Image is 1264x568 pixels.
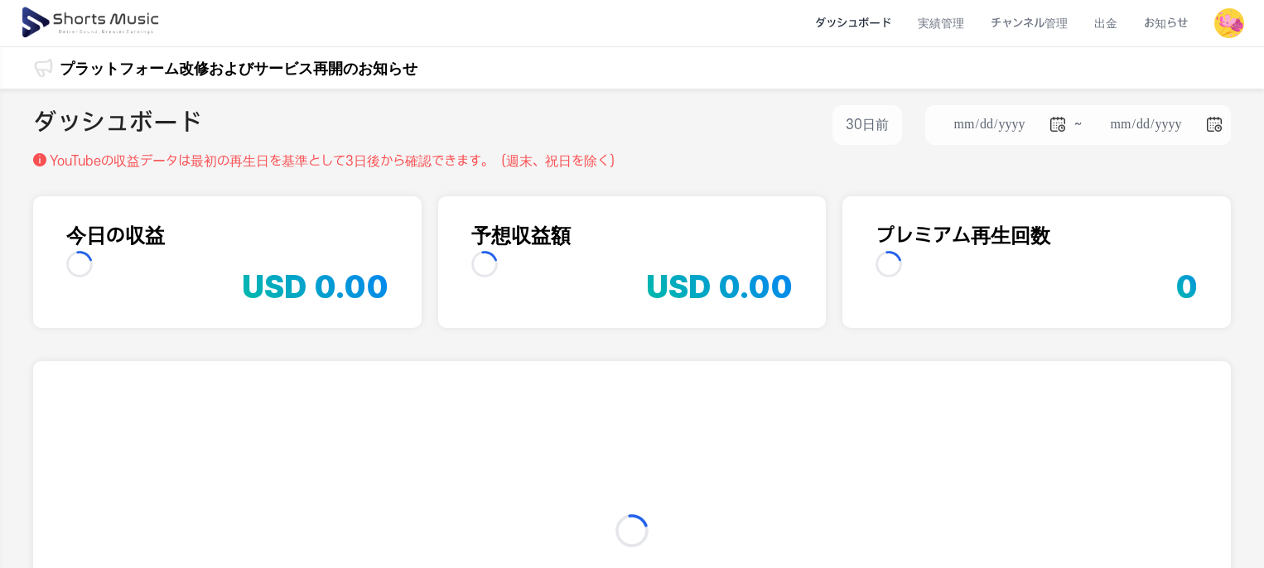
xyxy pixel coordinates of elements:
span: USD 0.00 [242,268,388,306]
a: プラットフォーム改修およびサービス再開のお知らせ [60,57,417,79]
dt: 予想収益額 [471,221,794,251]
a: ダッシュボード [802,2,905,46]
button: 30日前 [832,105,902,145]
a: 出金 [1081,2,1131,46]
img: 알림 아이콘 [33,58,53,78]
dt: 今日の収益 [66,221,388,251]
dt: プレミアム再生回数 [876,221,1198,251]
p: YouTubeの収益データは最初の再生日を基準とし て3日後から確認できます。（週末、祝日を除く） [50,152,622,171]
img: 설명 아이콘 [33,153,46,166]
li: ~ [925,105,1231,145]
a: お知らせ [1131,2,1201,46]
dd: 0 [1175,251,1198,303]
a: チャンネル管理 [977,2,1081,46]
a: 実績管理 [905,2,977,46]
h2: ダッシュボード [33,105,202,145]
img: 사용자 이미지 [1214,8,1244,38]
span: USD 0.00 [646,268,793,306]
